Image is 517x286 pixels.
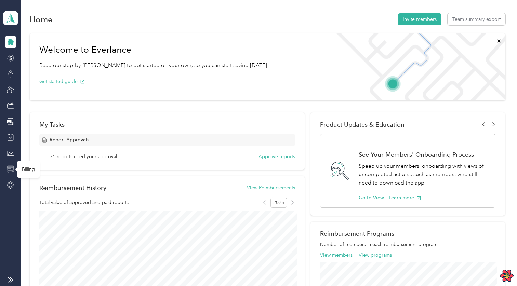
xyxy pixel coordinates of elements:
[39,78,85,85] button: Get started guide
[39,184,106,191] h2: Reimbursement History
[330,33,505,100] img: Welcome to everlance
[359,162,488,187] p: Speed up your members' onboarding with views of uncompleted actions, such as members who still ne...
[30,16,53,23] h1: Home
[448,13,505,25] button: Team summary export
[50,136,89,144] span: Report Approvals
[50,153,117,160] span: 21 reports need your approval
[258,153,295,160] button: Approve reports
[270,198,287,208] span: 2025
[500,269,514,283] button: Open React Query Devtools
[320,230,495,237] h2: Reimbursement Programs
[398,13,441,25] button: Invite members
[479,248,517,286] iframe: Everlance-gr Chat Button Frame
[359,151,488,158] h1: See Your Members' Onboarding Process
[359,251,392,259] button: View programs
[17,161,40,178] div: Billing
[39,199,129,206] span: Total value of approved and paid reports
[39,61,268,70] p: Read our step-by-[PERSON_NAME] to get started on your own, so you can start saving [DATE].
[389,194,421,201] button: Learn more
[359,194,384,201] button: Go to View
[320,121,405,128] span: Product Updates & Education
[320,251,353,259] button: View members
[39,121,295,128] div: My Tasks
[39,44,268,55] h1: Welcome to Everlance
[320,241,495,248] p: Number of members in each reimbursement program.
[247,184,295,191] button: View Reimbursements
